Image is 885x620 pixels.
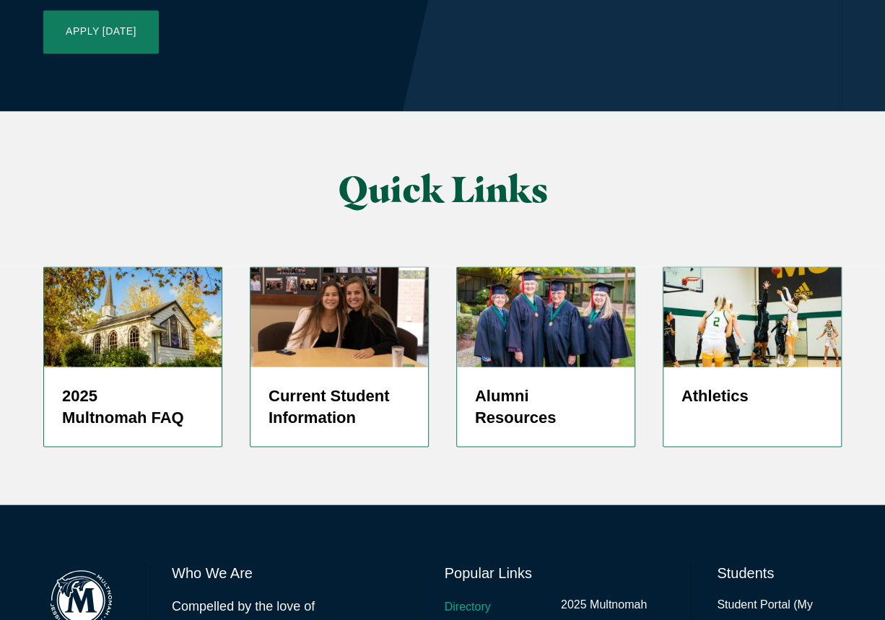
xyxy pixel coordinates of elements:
[250,267,428,367] img: screenshot-2024-05-27-at-1.37.12-pm
[269,385,410,428] h5: Current Student Information
[445,562,665,582] h6: Popular Links
[717,562,842,582] h6: Students
[475,385,616,428] h5: Alumni Resources
[663,266,842,447] a: Women's Basketball player shooting jump shot Athletics
[172,562,392,582] h6: Who We Are
[250,266,429,447] a: screenshot-2024-05-27-at-1.37.12-pm Current Student Information
[663,267,841,367] img: WBBALL_WEB
[681,385,823,406] h5: Athletics
[43,10,159,53] a: Apply [DATE]
[62,385,204,428] h5: 2025 Multnomah FAQ
[43,266,222,447] a: Prayer Chapel in Fall 2025 Multnomah FAQ
[457,267,635,367] img: 50 Year Alumni 2019
[445,596,491,617] a: Directory
[44,267,222,367] img: Prayer Chapel in Fall
[456,266,635,447] a: 50 Year Alumni 2019 Alumni Resources
[181,169,705,209] h2: Quick Links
